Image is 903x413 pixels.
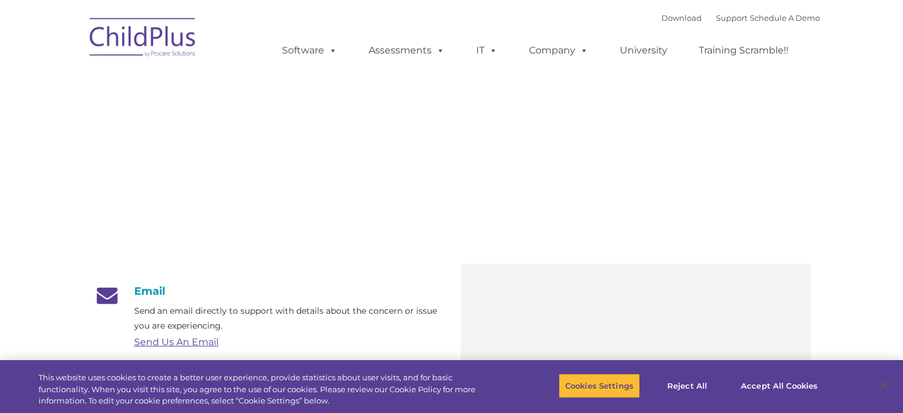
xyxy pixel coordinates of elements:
a: Company [517,39,600,62]
p: Send an email directly to support with details about the concern or issue you are experiencing. [134,304,443,333]
a: Training Scramble!! [687,39,800,62]
button: Reject All [650,373,724,398]
a: Download [661,13,702,23]
h4: Email [93,285,443,298]
a: Support [716,13,747,23]
a: Schedule A Demo [750,13,820,23]
div: This website uses cookies to create a better user experience, provide statistics about user visit... [39,372,497,407]
a: Software [270,39,349,62]
a: Send Us An Email [134,336,218,348]
a: Assessments [357,39,457,62]
button: Close [871,373,897,399]
img: ChildPlus by Procare Solutions [84,10,202,69]
a: University [608,39,679,62]
a: IT [464,39,509,62]
button: Accept All Cookies [734,373,824,398]
font: | [661,13,820,23]
button: Cookies Settings [559,373,640,398]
